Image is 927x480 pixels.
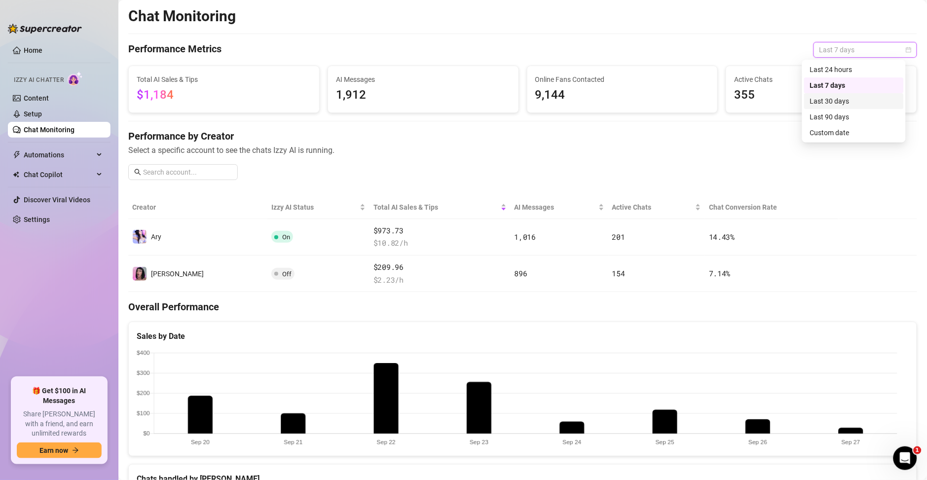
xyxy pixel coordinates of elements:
[893,446,917,470] iframe: Intercom live chat
[810,64,898,75] div: Last 24 hours
[267,196,370,219] th: Izzy AI Status
[804,77,904,93] div: Last 7 days
[17,443,102,458] button: Earn nowarrow-right
[336,74,511,85] span: AI Messages
[13,171,19,178] img: Chat Copilot
[734,86,909,105] span: 355
[24,167,94,183] span: Chat Copilot
[612,268,625,278] span: 154
[24,196,90,204] a: Discover Viral Videos
[17,386,102,406] span: 🎁 Get $100 in AI Messages
[133,230,147,244] img: Ary
[72,447,79,454] span: arrow-right
[810,127,898,138] div: Custom date
[515,202,596,213] span: AI Messages
[804,93,904,109] div: Last 30 days
[133,267,147,281] img: Valeria
[128,42,222,58] h4: Performance Metrics
[271,202,358,213] span: Izzy AI Status
[282,233,290,241] span: On
[128,129,917,143] h4: Performance by Creator
[151,270,204,278] span: [PERSON_NAME]
[24,216,50,223] a: Settings
[373,274,507,286] span: $ 2.23 /h
[282,270,292,278] span: Off
[804,125,904,141] div: Custom date
[24,46,42,54] a: Home
[24,147,94,163] span: Automations
[137,330,909,342] div: Sales by Date
[14,75,64,85] span: Izzy AI Chatter
[24,126,74,134] a: Chat Monitoring
[137,74,311,85] span: Total AI Sales & Tips
[511,196,608,219] th: AI Messages
[128,196,267,219] th: Creator
[535,74,710,85] span: Online Fans Contacted
[17,409,102,439] span: Share [PERSON_NAME] with a friend, and earn unlimited rewards
[515,232,536,242] span: 1,016
[810,111,898,122] div: Last 90 days
[515,268,527,278] span: 896
[143,167,232,178] input: Search account...
[39,446,68,454] span: Earn now
[804,109,904,125] div: Last 90 days
[128,144,917,156] span: Select a specific account to see the chats Izzy AI is running.
[373,237,507,249] span: $ 10.82 /h
[370,196,511,219] th: Total AI Sales & Tips
[612,202,693,213] span: Active Chats
[336,86,511,105] span: 1,912
[68,72,83,86] img: AI Chatter
[914,446,922,454] span: 1
[128,7,236,26] h2: Chat Monitoring
[608,196,705,219] th: Active Chats
[705,196,838,219] th: Chat Conversion Rate
[373,261,507,273] span: $209.96
[373,225,507,237] span: $973.73
[13,151,21,159] span: thunderbolt
[24,94,49,102] a: Content
[709,268,731,278] span: 7.14 %
[8,24,82,34] img: logo-BBDzfeDw.svg
[24,110,42,118] a: Setup
[709,232,735,242] span: 14.43 %
[810,80,898,91] div: Last 7 days
[137,88,174,102] span: $1,184
[804,62,904,77] div: Last 24 hours
[535,86,710,105] span: 9,144
[810,96,898,107] div: Last 30 days
[128,300,917,314] h4: Overall Performance
[612,232,625,242] span: 201
[373,202,499,213] span: Total AI Sales & Tips
[734,74,909,85] span: Active Chats
[151,233,161,241] span: Ary
[134,169,141,176] span: search
[906,47,912,53] span: calendar
[819,42,911,57] span: Last 7 days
